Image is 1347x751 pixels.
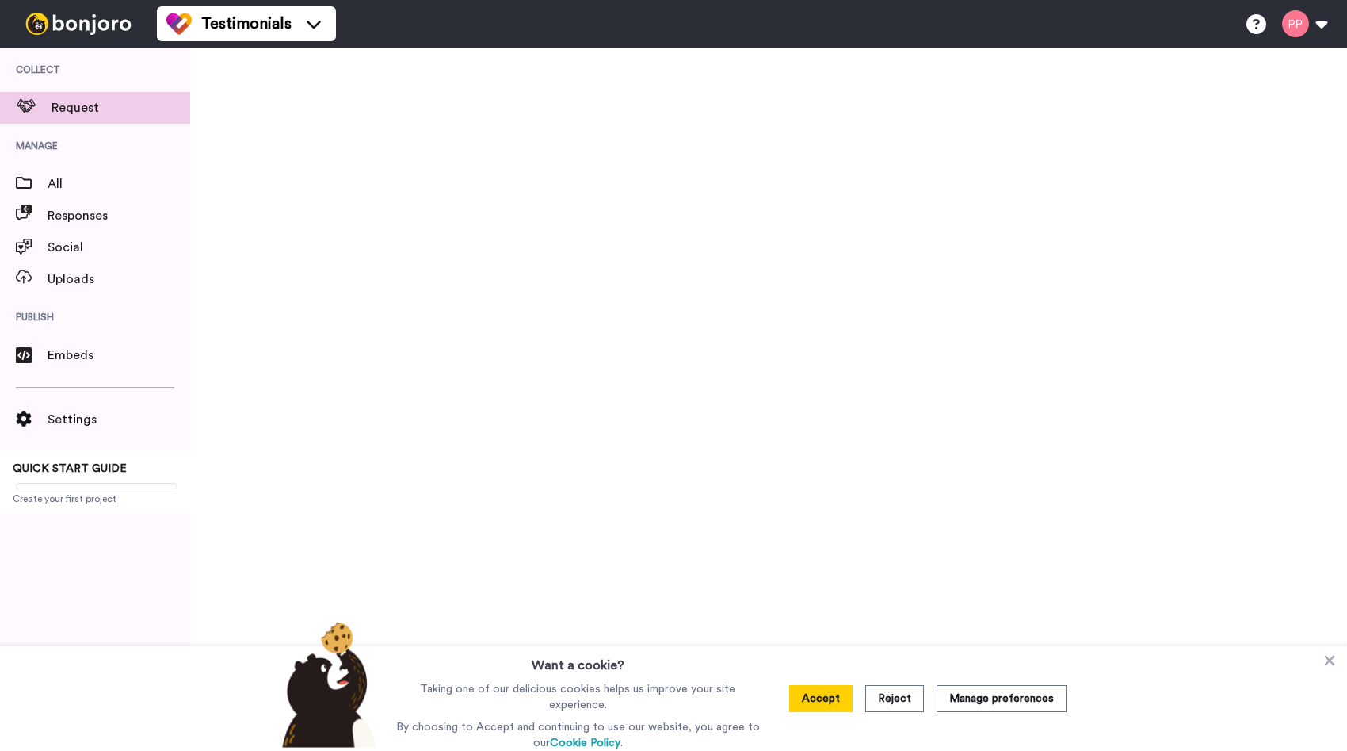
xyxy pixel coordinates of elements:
span: Embeds [48,346,190,365]
span: Testimonials [201,13,292,35]
span: QUICK START GUIDE [13,463,127,474]
a: Cookie Policy [550,738,620,749]
span: Request [52,98,190,117]
p: Taking one of our delicious cookies helps us improve your site experience. [392,681,764,713]
span: Uploads [48,270,190,289]
span: Social [48,238,190,257]
button: Accept [789,685,853,712]
img: tm-color.svg [166,11,192,36]
span: All [48,174,190,193]
button: Reject [865,685,924,712]
h3: Want a cookie? [532,646,624,675]
img: bear-with-cookie.png [268,621,385,748]
button: Manage preferences [937,685,1067,712]
img: bj-logo-header-white.svg [19,13,138,35]
p: By choosing to Accept and continuing to use our website, you agree to our . [392,719,764,751]
span: Settings [48,410,190,429]
span: Create your first project [13,492,177,505]
span: Responses [48,206,190,225]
